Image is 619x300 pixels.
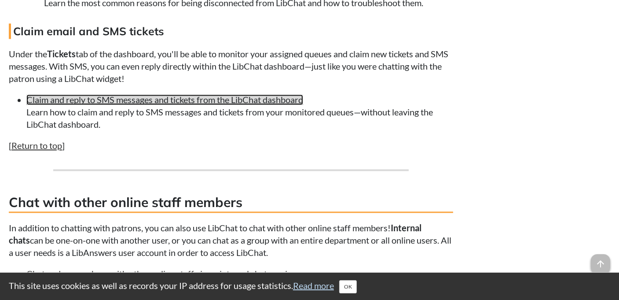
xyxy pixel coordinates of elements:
[26,94,303,105] a: Claim and reply to SMS messages and tickets from the LibChat dashboard
[591,255,610,266] a: arrow_upward
[9,222,453,259] p: In addition to chatting with patrons, you can also use LibChat to chat with other online staff me...
[47,48,76,59] strong: Tickets
[26,267,453,292] li: Learn how to chat one-on-one, as a group with a department, or with all online staff at once.
[293,280,334,291] a: Read more
[26,93,453,130] li: Learn how to claim and reply to SMS messages and tickets from your monitored queues—without leavi...
[26,268,297,279] a: Chat and screenshare with other online staff via an internal chat session
[9,48,453,85] p: Under the tab of the dashboard, you'll be able to monitor your assigned queues and claim new tick...
[9,139,453,152] p: [ ]
[9,193,453,213] h3: Chat with other online staff members
[9,23,453,39] h4: Claim email and SMS tickets
[11,140,62,151] a: Return to top
[591,254,610,274] span: arrow_upward
[339,280,357,293] button: Close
